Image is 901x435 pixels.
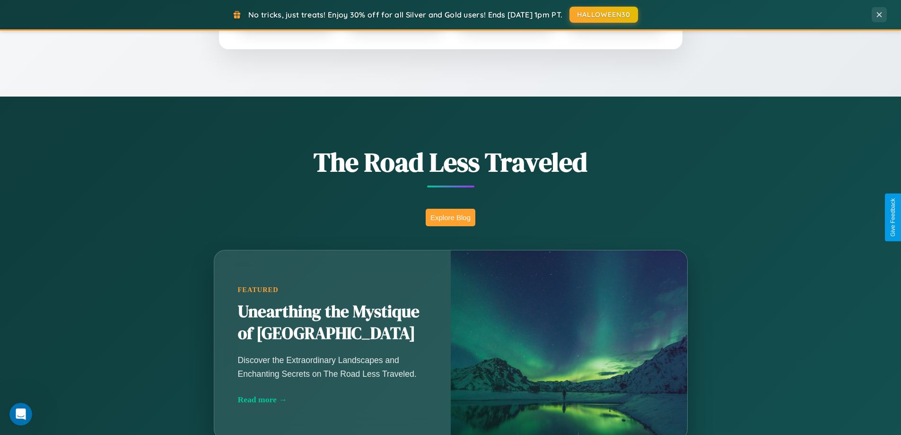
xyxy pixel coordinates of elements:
span: No tricks, just treats! Enjoy 30% off for all Silver and Gold users! Ends [DATE] 1pm PT. [248,10,562,19]
iframe: Intercom live chat [9,403,32,426]
button: HALLOWEEN30 [569,7,638,23]
div: Read more → [238,395,427,405]
div: Featured [238,286,427,294]
div: Give Feedback [890,198,896,237]
button: Explore Blog [426,209,475,226]
h2: Unearthing the Mystique of [GEOGRAPHIC_DATA] [238,301,427,345]
p: Discover the Extraordinary Landscapes and Enchanting Secrets on The Road Less Traveled. [238,354,427,380]
h1: The Road Less Traveled [167,144,735,180]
